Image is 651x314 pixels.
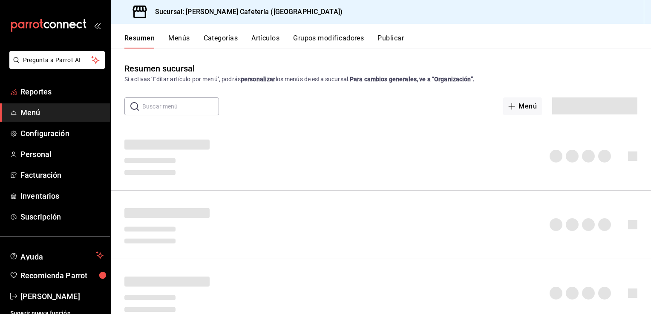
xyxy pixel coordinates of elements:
span: Configuración [20,128,104,139]
span: Inventarios [20,190,104,202]
a: Pregunta a Parrot AI [6,62,105,71]
button: Resumen [124,34,155,49]
button: Publicar [377,34,404,49]
strong: Para cambios generales, ve a “Organización”. [350,76,475,83]
button: Grupos modificadores [293,34,364,49]
button: Menús [168,34,190,49]
span: Pregunta a Parrot AI [23,56,92,65]
span: Ayuda [20,250,92,260]
button: Pregunta a Parrot AI [9,51,105,69]
span: Menú [20,107,104,118]
button: Categorías [204,34,238,49]
div: navigation tabs [124,34,651,49]
button: open_drawer_menu [94,22,101,29]
span: Personal [20,148,104,160]
div: Resumen sucursal [124,62,195,75]
h3: Sucursal: [PERSON_NAME] Cafetería ([GEOGRAPHIC_DATA]) [148,7,343,17]
div: Si activas ‘Editar artículo por menú’, podrás los menús de esta sucursal. [124,75,637,84]
span: Reportes [20,86,104,97]
span: Recomienda Parrot [20,270,104,281]
span: Suscripción [20,211,104,223]
button: Artículos [251,34,279,49]
strong: personalizar [241,76,276,83]
span: Facturación [20,169,104,181]
input: Buscar menú [142,98,219,115]
span: [PERSON_NAME] [20,291,104,302]
button: Menú [503,97,542,115]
